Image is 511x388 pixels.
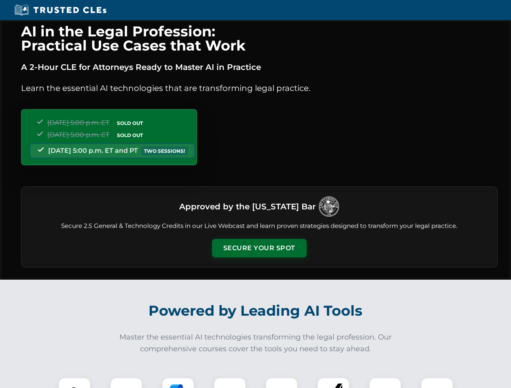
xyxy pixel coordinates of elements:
p: Master the essential AI technologies transforming the legal profession. Our comprehensive courses... [114,331,397,355]
h2: Powered by Leading AI Tools [32,297,480,325]
p: Secure 2.5 General & Technology Credits in our Live Webcast and learn proven strategies designed ... [31,221,488,231]
p: Learn the essential AI technologies that are transforming legal practice. [21,82,498,95]
h1: AI in the Legal Profession: Practical Use Cases that Work [21,24,498,53]
p: A 2-Hour CLE for Attorneys Ready to Master AI in Practice [21,61,498,74]
button: Secure Your Spot [212,239,307,257]
span: SOLD OUT [114,131,146,139]
span: [DATE] 5:00 p.m. ET [47,131,109,139]
span: [DATE] 5:00 p.m. ET [47,119,109,127]
span: SOLD OUT [114,119,146,127]
img: Logo [319,196,339,217]
img: Trusted CLEs [12,4,109,16]
h3: Approved by the [US_STATE] Bar [179,199,316,214]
